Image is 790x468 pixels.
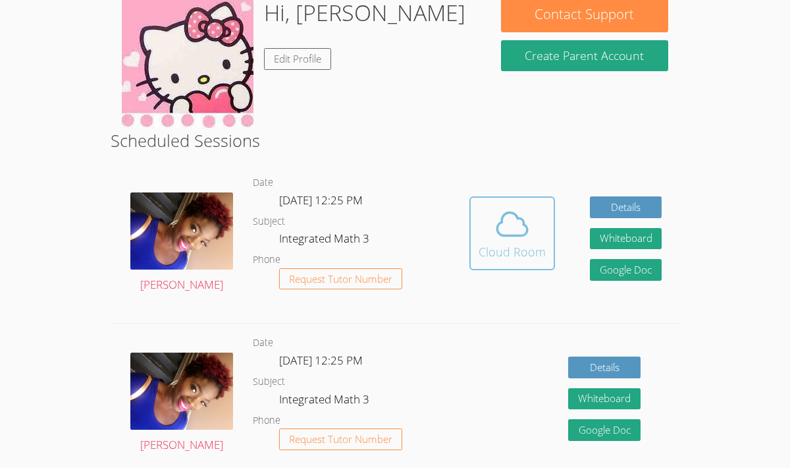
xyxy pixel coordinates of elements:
[479,243,546,261] div: Cloud Room
[568,357,641,378] a: Details
[253,252,280,268] dt: Phone
[279,353,363,368] span: [DATE] 12:25 PM
[590,259,662,281] a: Google Doc
[130,353,233,455] a: [PERSON_NAME]
[469,196,555,270] button: Cloud Room
[279,229,372,252] dd: Integrated Math 3
[279,428,402,450] button: Request Tutor Number
[130,192,233,270] img: avatar.png
[590,228,662,250] button: Whiteboard
[289,274,392,284] span: Request Tutor Number
[130,192,233,295] a: [PERSON_NAME]
[590,196,662,218] a: Details
[501,40,668,71] button: Create Parent Account
[279,390,372,413] dd: Integrated Math 3
[253,175,273,191] dt: Date
[253,413,280,429] dt: Phone
[279,268,402,290] button: Request Tutor Number
[253,214,285,230] dt: Subject
[253,335,273,351] dt: Date
[253,374,285,390] dt: Subject
[264,48,331,70] a: Edit Profile
[568,388,641,410] button: Whiteboard
[568,419,641,441] a: Google Doc
[289,434,392,444] span: Request Tutor Number
[111,128,679,153] h2: Scheduled Sessions
[130,353,233,430] img: avatar.png
[279,192,363,208] span: [DATE] 12:25 PM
